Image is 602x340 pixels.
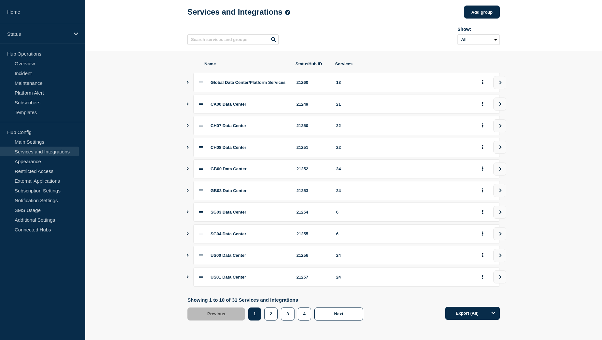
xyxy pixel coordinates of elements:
[336,145,471,150] div: 22
[479,99,487,109] button: group actions
[207,311,225,316] span: Previous
[295,61,327,66] span: StatusHub ID
[493,249,506,262] button: view group
[458,27,500,32] div: Show:
[296,145,328,150] div: 21251
[296,123,328,128] div: 21250
[296,210,328,215] div: 21254
[281,307,294,320] button: 3
[493,141,506,154] button: view group
[296,80,328,85] div: 21260
[335,61,471,66] span: Services
[211,102,246,107] span: CA00 Data Center
[296,231,328,236] div: 21255
[479,207,487,217] button: group actions
[186,159,189,178] button: Show services
[186,224,189,243] button: Show services
[211,166,247,171] span: GB00 Data Center
[186,138,189,157] button: Show services
[479,272,487,282] button: group actions
[296,253,328,258] div: 21256
[186,95,189,114] button: Show services
[336,123,471,128] div: 22
[479,121,487,131] button: group actions
[336,166,471,171] div: 24
[211,210,246,215] span: SG03 Data Center
[186,116,189,135] button: Show services
[314,307,363,320] button: Next
[479,229,487,239] button: group actions
[264,307,278,320] button: 2
[493,76,506,89] button: view group
[336,102,471,107] div: 21
[298,307,311,320] button: 4
[336,188,471,193] div: 24
[248,307,261,320] button: 1
[186,268,189,287] button: Show services
[464,6,500,19] button: Add group
[186,203,189,222] button: Show services
[493,184,506,197] button: view group
[7,31,70,37] p: Status
[479,250,487,260] button: group actions
[296,166,328,171] div: 21252
[336,253,471,258] div: 24
[186,181,189,200] button: Show services
[479,142,487,152] button: group actions
[336,210,471,215] div: 6
[487,307,500,320] button: Options
[296,188,328,193] div: 21253
[204,61,288,66] span: Name
[336,231,471,236] div: 6
[187,297,366,303] p: Showing 1 to 10 of 31 Services and Integrations
[211,123,246,128] span: CH07 Data Center
[493,98,506,111] button: view group
[493,227,506,240] button: view group
[211,275,246,280] span: US01 Data Center
[211,145,246,150] span: CH08 Data Center
[493,163,506,176] button: view group
[334,311,343,316] span: Next
[187,307,245,320] button: Previous
[296,275,328,280] div: 21257
[211,231,246,236] span: SG04 Data Center
[458,34,500,45] select: Archived
[211,253,246,258] span: US00 Data Center
[479,186,487,196] button: group actions
[211,188,247,193] span: GB03 Data Center
[336,80,471,85] div: 13
[211,80,285,85] span: Global Data Center/Platform Services
[187,7,290,17] h1: Services and Integrations
[186,73,189,92] button: Show services
[479,77,487,87] button: group actions
[187,34,279,45] input: Search services and groups
[296,102,328,107] div: 21249
[479,164,487,174] button: group actions
[493,119,506,132] button: view group
[493,270,506,283] button: view group
[445,307,500,320] button: Export (All)
[186,246,189,265] button: Show services
[336,275,471,280] div: 24
[493,206,506,219] button: view group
